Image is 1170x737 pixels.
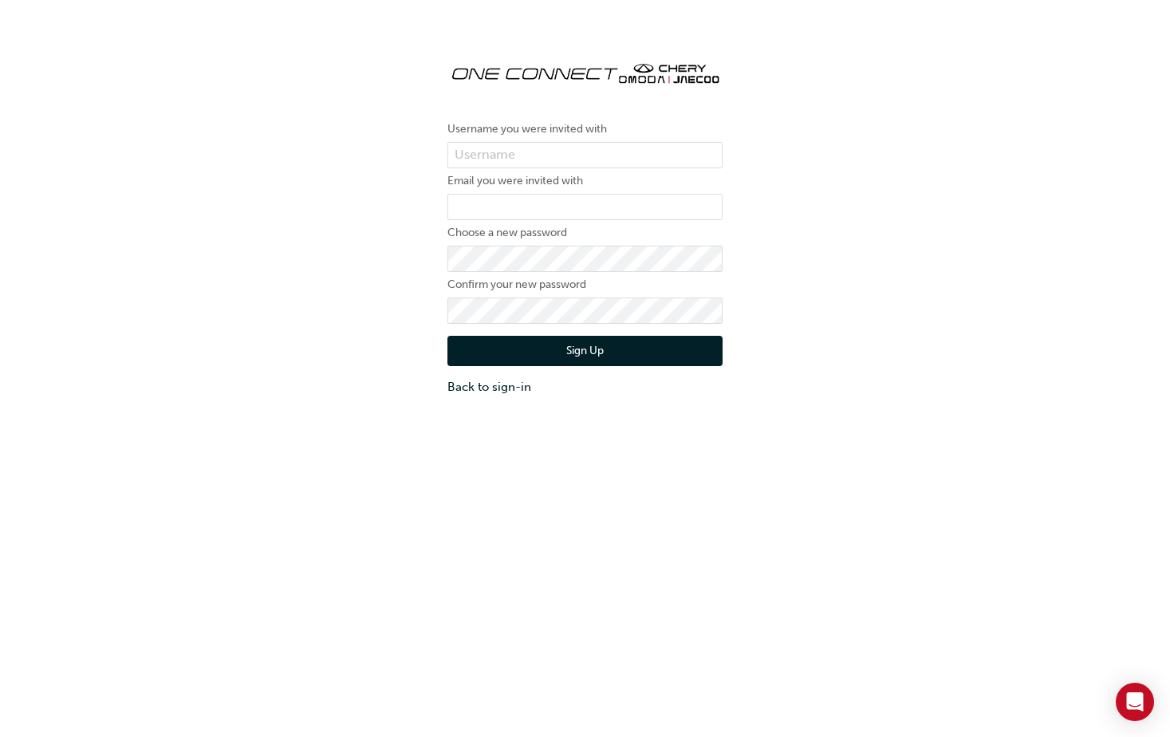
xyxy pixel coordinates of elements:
[447,120,723,139] label: Username you were invited with
[447,223,723,242] label: Choose a new password
[447,48,723,96] img: oneconnect
[447,142,723,169] input: Username
[447,378,723,396] a: Back to sign-in
[447,171,723,191] label: Email you were invited with
[447,275,723,294] label: Confirm your new password
[447,336,723,366] button: Sign Up
[1116,683,1154,721] div: Open Intercom Messenger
